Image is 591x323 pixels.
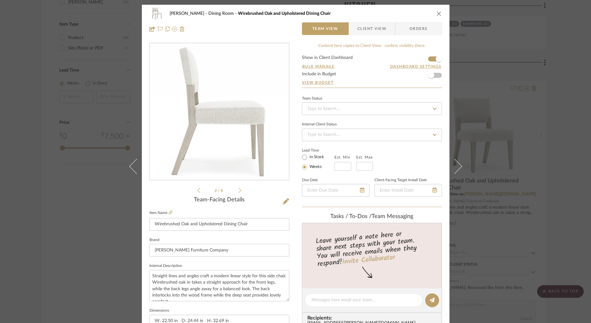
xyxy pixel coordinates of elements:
button: close [436,11,442,16]
label: Weeks [308,164,322,170]
span: Orders [403,22,435,35]
span: Recipients: [307,315,439,321]
button: Bulk Manage [302,64,335,69]
span: [PERSON_NAME] [170,11,208,16]
div: Team Status [302,97,322,100]
label: In Stock [308,154,324,160]
img: Remove from project [180,26,185,32]
span: Client View [357,22,386,35]
label: Est. Max [356,155,373,159]
mat-radio-group: Select item type [302,153,334,171]
label: Item Name [149,210,172,216]
div: Team-Facing Details [149,197,289,204]
input: Enter Install Date [374,184,442,197]
label: Dimensions [149,309,169,312]
input: Type to Search… [302,102,442,115]
label: Brand [149,239,159,242]
label: Internal Description [149,264,182,268]
div: team Messaging [302,213,442,220]
div: 1 [150,43,289,180]
img: 3d50e822-5859-4159-8d82-6749614fbbc8_436x436.jpg [151,43,288,180]
span: Dining Room [208,11,238,16]
label: Lead Time [302,147,334,153]
label: Due Date [302,179,318,182]
div: Content here copies to Client View - confirm visibility there. [302,43,442,49]
span: Team View [312,22,338,35]
span: 4 [221,189,224,193]
img: dfd2a5f6-2f42-4d77-b2cf-3a3814c998b8_48x40.jpg [149,7,165,20]
span: Wirebrushed Oak and Upholstered Dining Chair [238,11,331,16]
span: / [218,189,221,193]
input: Enter Brand [149,244,289,257]
div: Leave yourself a note here or share next steps with your team. You will receive emails when they ... [301,227,443,269]
input: Enter Item Name [149,218,289,231]
div: Internal Client Status [302,123,337,126]
input: Type to Search… [302,129,442,141]
button: Dashboard Settings [390,64,442,69]
input: Enter Due Date [302,184,369,197]
span: 2 [215,189,218,193]
a: Invite Collaborator [341,252,395,268]
label: Est. Min [334,155,351,159]
a: View Budget [302,80,442,85]
label: Client-Facing Target Install Date [374,179,427,182]
span: Tasks / To-Dos / [330,214,372,219]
